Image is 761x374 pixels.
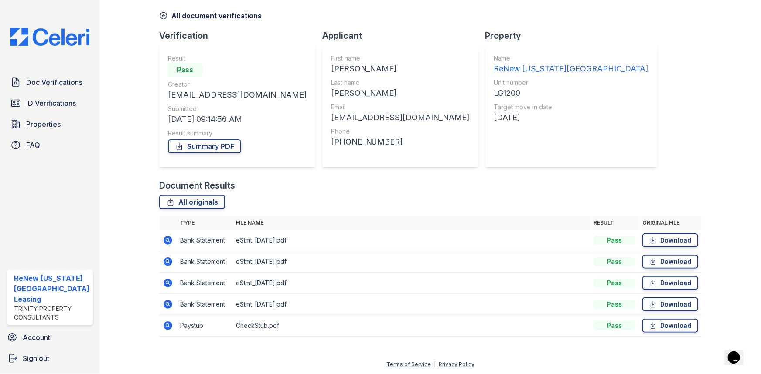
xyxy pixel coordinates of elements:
[331,63,470,75] div: [PERSON_NAME]
[232,216,590,230] th: File name
[494,103,648,111] div: Target move in date
[23,332,50,343] span: Account
[168,89,307,101] div: [EMAIL_ADDRESS][DOMAIN_NAME]
[159,10,262,21] a: All document verifications
[642,319,698,333] a: Download
[7,115,93,133] a: Properties
[159,195,225,209] a: All originals
[494,63,648,75] div: ReNew [US_STATE][GEOGRAPHIC_DATA]
[642,233,698,247] a: Download
[322,30,485,42] div: Applicant
[594,321,635,330] div: Pass
[494,78,648,87] div: Unit number
[168,129,307,138] div: Result summary
[168,80,307,89] div: Creator
[331,78,470,87] div: Last name
[439,361,474,367] a: Privacy Policy
[386,361,431,367] a: Terms of Service
[26,98,76,108] span: ID Verifications
[26,77,82,88] span: Doc Verifications
[14,304,89,322] div: Trinity Property Consultants
[642,255,698,269] a: Download
[232,315,590,337] td: CheckStub.pdf
[494,87,648,99] div: LG1200
[642,297,698,311] a: Download
[232,294,590,315] td: eStmt_[DATE].pdf
[177,273,232,294] td: Bank Statement
[14,273,89,304] div: ReNew [US_STATE][GEOGRAPHIC_DATA] Leasing
[331,103,470,111] div: Email
[494,111,648,124] div: [DATE]
[232,251,590,273] td: eStmt_[DATE].pdf
[168,54,307,63] div: Result
[177,294,232,315] td: Bank Statement
[3,329,96,346] a: Account
[7,74,93,91] a: Doc Verifications
[642,276,698,290] a: Download
[177,315,232,337] td: Paystub
[232,230,590,251] td: eStmt_[DATE].pdf
[594,300,635,309] div: Pass
[434,361,436,367] div: |
[331,127,470,136] div: Phone
[594,279,635,287] div: Pass
[177,216,232,230] th: Type
[26,119,61,129] span: Properties
[331,87,470,99] div: [PERSON_NAME]
[3,350,96,367] a: Sign out
[168,139,241,153] a: Summary PDF
[331,111,470,124] div: [EMAIL_ADDRESS][DOMAIN_NAME]
[232,273,590,294] td: eStmt_[DATE].pdf
[3,28,96,46] img: CE_Logo_Blue-a8612792a0a2168367f1c8372b55b34899dd931a85d93a1a3d3e32e68fde9ad4.png
[159,179,235,192] div: Document Results
[331,54,470,63] div: First name
[331,136,470,148] div: [PHONE_NUMBER]
[639,216,702,230] th: Original file
[590,216,639,230] th: Result
[168,63,203,77] div: Pass
[23,353,49,364] span: Sign out
[177,230,232,251] td: Bank Statement
[168,104,307,113] div: Submitted
[494,54,648,63] div: Name
[159,30,322,42] div: Verification
[494,54,648,75] a: Name ReNew [US_STATE][GEOGRAPHIC_DATA]
[594,236,635,245] div: Pass
[724,339,752,365] iframe: chat widget
[594,257,635,266] div: Pass
[485,30,664,42] div: Property
[7,94,93,112] a: ID Verifications
[7,136,93,154] a: FAQ
[26,140,40,150] span: FAQ
[168,113,307,125] div: [DATE] 09:14:56 AM
[177,251,232,273] td: Bank Statement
